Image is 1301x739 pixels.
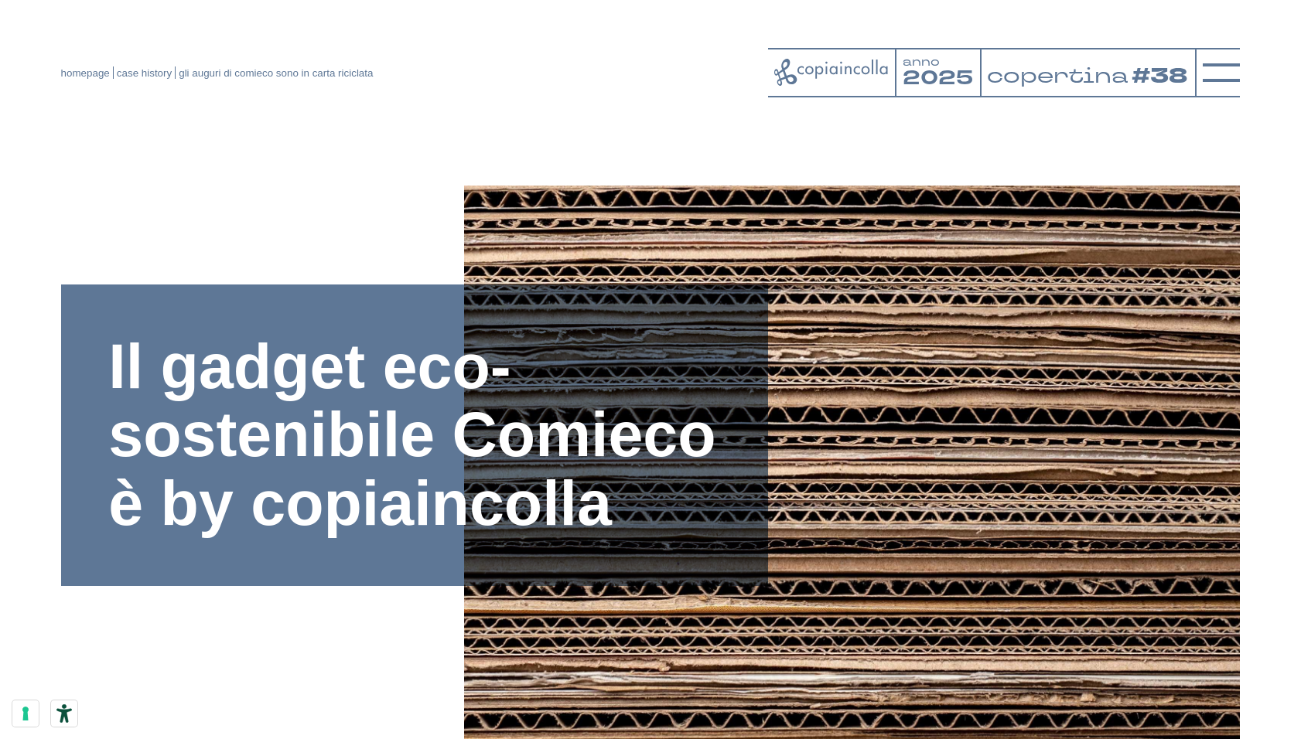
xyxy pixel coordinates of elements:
h1: Il gadget eco-sostenibile Comieco è by copiaincolla [108,332,721,538]
a: homepage [61,67,110,79]
tspan: anno [903,55,940,70]
button: Strumenti di accessibilità [51,700,77,727]
button: Le tue preferenze relative al consenso per le tecnologie di tracciamento [12,700,39,727]
tspan: copertina [987,61,1128,89]
tspan: 2025 [903,65,973,92]
a: case history [117,67,172,79]
tspan: #38 [1132,61,1187,91]
span: gli auguri di comieco sono in carta riciclata [179,67,373,79]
